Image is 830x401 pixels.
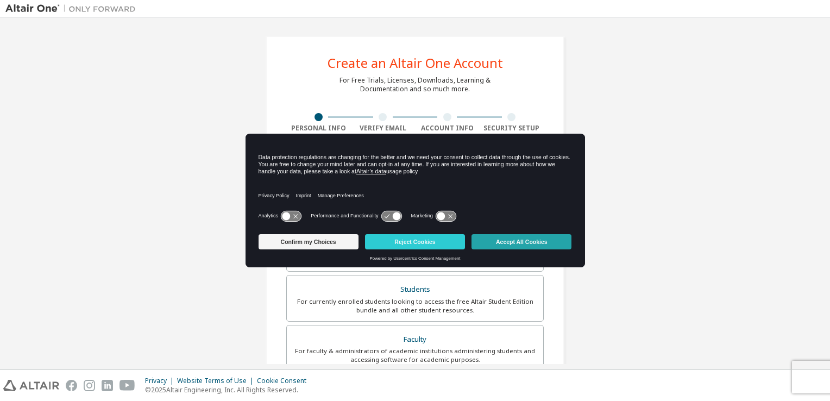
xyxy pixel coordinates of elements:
[5,3,141,14] img: Altair One
[145,377,177,385] div: Privacy
[351,124,416,133] div: Verify Email
[120,380,135,391] img: youtube.svg
[177,377,257,385] div: Website Terms of Use
[145,385,313,394] p: © 2025 Altair Engineering, Inc. All Rights Reserved.
[257,377,313,385] div: Cookie Consent
[293,282,537,297] div: Students
[339,76,491,93] div: For Free Trials, Licenses, Downloads, Learning & Documentation and so much more.
[328,57,503,70] div: Create an Altair One Account
[102,380,113,391] img: linkedin.svg
[66,380,77,391] img: facebook.svg
[84,380,95,391] img: instagram.svg
[293,297,537,315] div: For currently enrolled students looking to access the free Altair Student Edition bundle and all ...
[3,380,59,391] img: altair_logo.svg
[293,332,537,347] div: Faculty
[286,124,351,133] div: Personal Info
[480,124,544,133] div: Security Setup
[293,347,537,364] div: For faculty & administrators of academic institutions administering students and accessing softwa...
[415,124,480,133] div: Account Info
